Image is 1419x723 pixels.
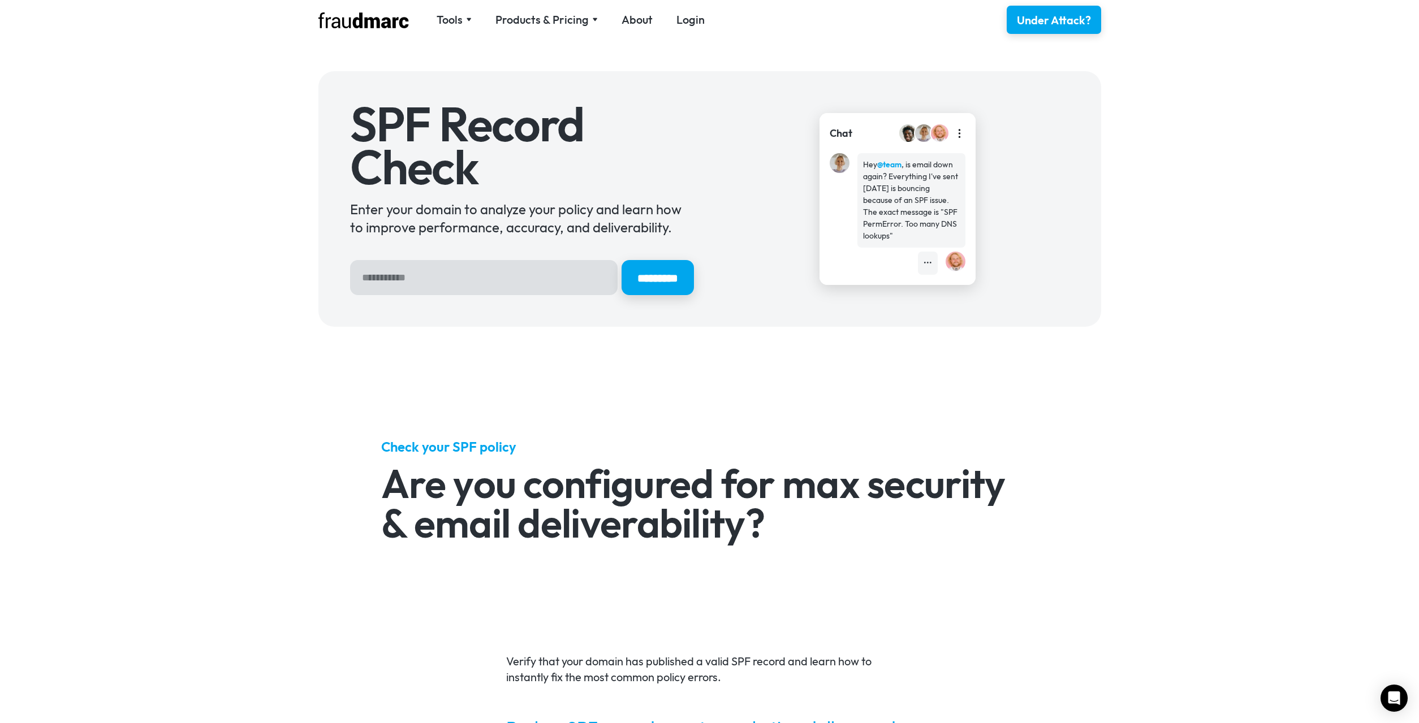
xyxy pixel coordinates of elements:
[506,653,913,685] p: Verify that your domain has published a valid SPF record and learn how to instantly fix the most ...
[1007,6,1101,34] a: Under Attack?
[676,12,705,28] a: Login
[830,126,852,141] div: Chat
[924,257,932,269] div: •••
[877,159,902,170] strong: @team
[437,12,463,28] div: Tools
[350,200,694,236] div: Enter your domain to analyze your policy and learn how to improve performance, accuracy, and deli...
[381,464,1038,543] h2: Are you configured for max security & email deliverability?
[622,12,653,28] a: About
[1017,12,1091,28] div: Under Attack?
[381,438,1038,456] h5: Check your SPF policy
[863,159,960,242] div: Hey , is email down again? Everything I've sent [DATE] is bouncing because of an SPF issue. The e...
[1381,685,1408,712] div: Open Intercom Messenger
[350,103,694,188] h1: SPF Record Check
[437,12,472,28] div: Tools
[495,12,589,28] div: Products & Pricing
[350,260,694,295] form: Hero Sign Up Form
[495,12,598,28] div: Products & Pricing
